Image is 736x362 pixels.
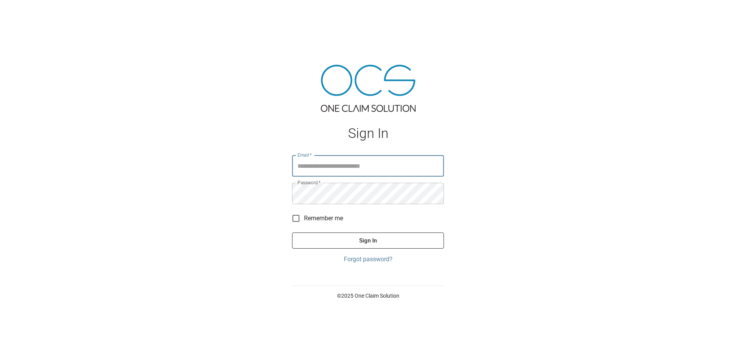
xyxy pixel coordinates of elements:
[292,233,444,249] button: Sign In
[304,214,343,223] span: Remember me
[297,179,320,186] label: Password
[292,126,444,141] h1: Sign In
[9,5,40,20] img: ocs-logo-white-transparent.png
[321,65,416,112] img: ocs-logo-tra.png
[292,255,444,264] a: Forgot password?
[297,152,312,158] label: Email
[292,292,444,300] p: © 2025 One Claim Solution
